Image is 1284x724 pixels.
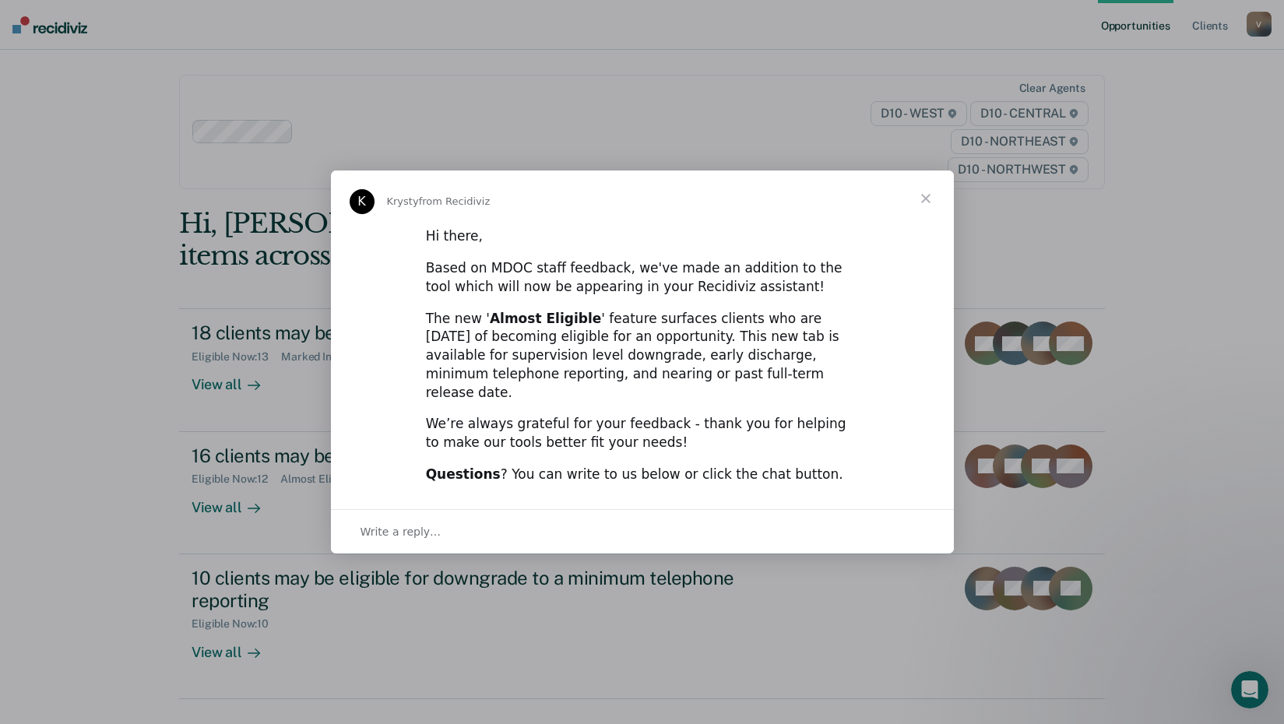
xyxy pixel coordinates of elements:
div: We’re always grateful for your feedback - thank you for helping to make our tools better fit your... [426,415,859,452]
span: from Recidiviz [419,195,491,207]
div: Open conversation and reply [331,509,954,554]
div: Hi there, [426,227,859,246]
span: Close [898,170,954,227]
b: Questions [426,466,501,482]
div: The new ' ' feature surfaces clients who are [DATE] of becoming eligible for an opportunity. This... [426,310,859,402]
div: Based on MDOC staff feedback, we've made an addition to the tool which will now be appearing in y... [426,259,859,297]
div: ? You can write to us below or click the chat button. [426,466,859,484]
div: Profile image for Krysty [350,189,375,214]
span: Krysty [387,195,419,207]
b: Almost Eligible [490,311,601,326]
span: Write a reply… [361,522,441,542]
